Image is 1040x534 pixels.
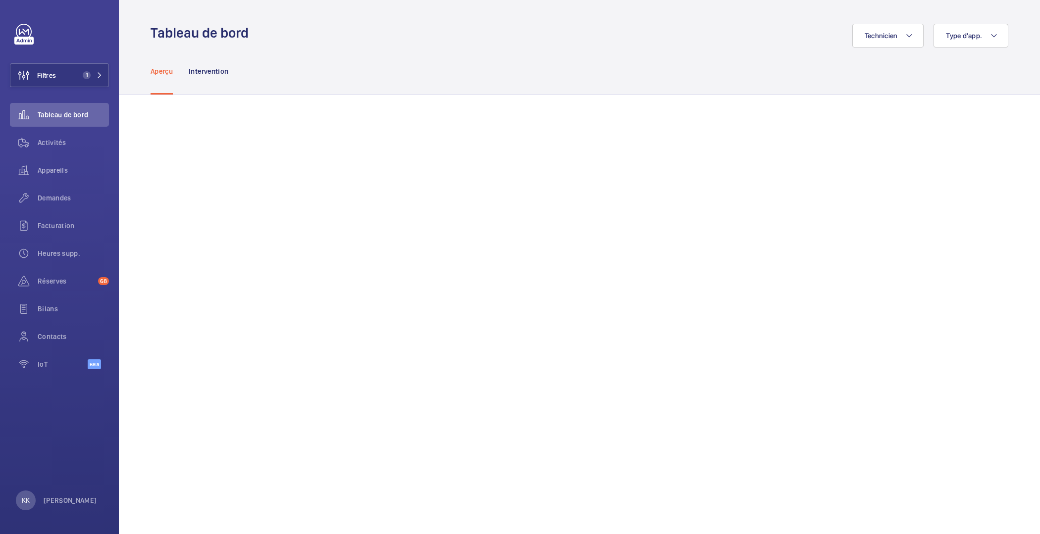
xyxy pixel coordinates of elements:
span: Facturation [38,221,109,231]
button: Filtres1 [10,63,109,87]
span: Activités [38,138,109,147]
span: Réserves [38,276,94,286]
p: Aperçu [151,66,173,76]
p: [PERSON_NAME] [44,495,97,505]
span: Beta [88,359,101,369]
h1: Tableau de bord [151,24,255,42]
p: KK [22,495,30,505]
span: Type d'app. [946,32,982,40]
button: Technicien [852,24,924,48]
span: Contacts [38,332,109,341]
span: Filtres [37,70,56,80]
span: 68 [98,277,109,285]
p: Intervention [189,66,228,76]
span: IoT [38,359,88,369]
button: Type d'app. [934,24,1008,48]
span: Technicien [865,32,898,40]
span: Tableau de bord [38,110,109,120]
span: Appareils [38,165,109,175]
span: 1 [83,71,91,79]
span: Demandes [38,193,109,203]
span: Bilans [38,304,109,314]
span: Heures supp. [38,248,109,258]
